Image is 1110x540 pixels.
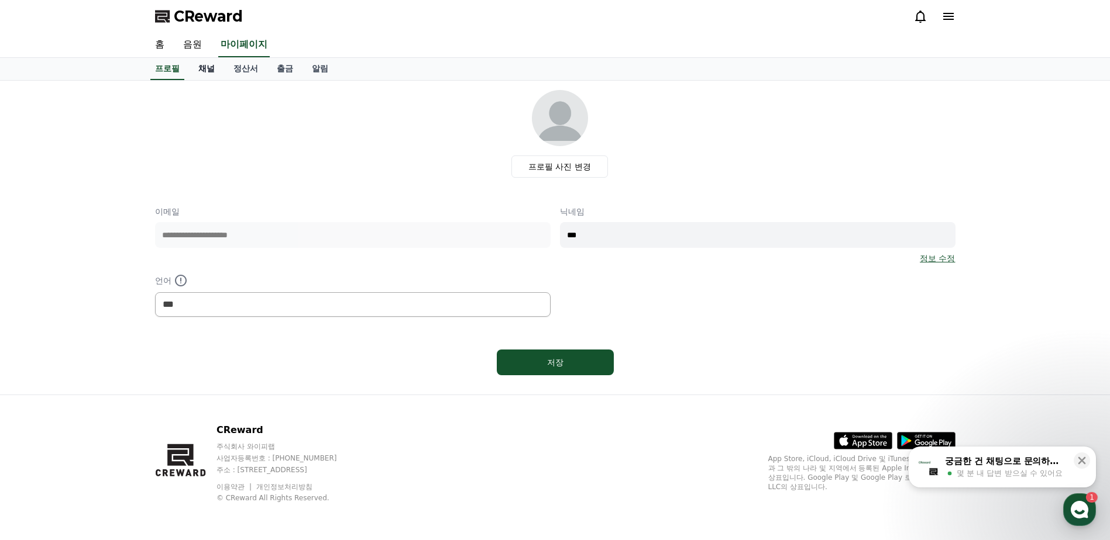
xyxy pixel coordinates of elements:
[107,389,121,398] span: 대화
[37,388,44,397] span: 홈
[532,90,588,146] img: profile_image
[146,33,174,57] a: 홈
[303,58,338,80] a: 알림
[189,58,224,80] a: 채널
[181,388,195,397] span: 설정
[218,33,270,57] a: 마이페이지
[216,465,359,475] p: 주소 : [STREET_ADDRESS]
[216,454,359,463] p: 사업자등록번호 : [PHONE_NUMBER]
[151,371,225,400] a: 설정
[920,252,955,264] a: 정보 수정
[119,370,123,379] span: 1
[216,483,253,491] a: 이용약관
[155,7,243,26] a: CReward
[224,58,267,80] a: 정산서
[4,371,77,400] a: 홈
[511,155,608,178] label: 프로필 사진 변경
[155,274,551,288] p: 언어
[267,58,303,80] a: 출금
[560,206,956,217] p: 닉네임
[77,371,151,400] a: 1대화
[520,356,590,368] div: 저장
[150,58,184,80] a: 프로필
[174,7,243,26] span: CReward
[216,442,359,451] p: 주식회사 와이피랩
[216,493,359,503] p: © CReward All Rights Reserved.
[174,33,211,57] a: 음원
[768,454,956,491] p: App Store, iCloud, iCloud Drive 및 iTunes Store는 미국과 그 밖의 나라 및 지역에서 등록된 Apple Inc.의 서비스 상표입니다. Goo...
[256,483,312,491] a: 개인정보처리방침
[497,349,614,375] button: 저장
[155,206,551,217] p: 이메일
[216,423,359,437] p: CReward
